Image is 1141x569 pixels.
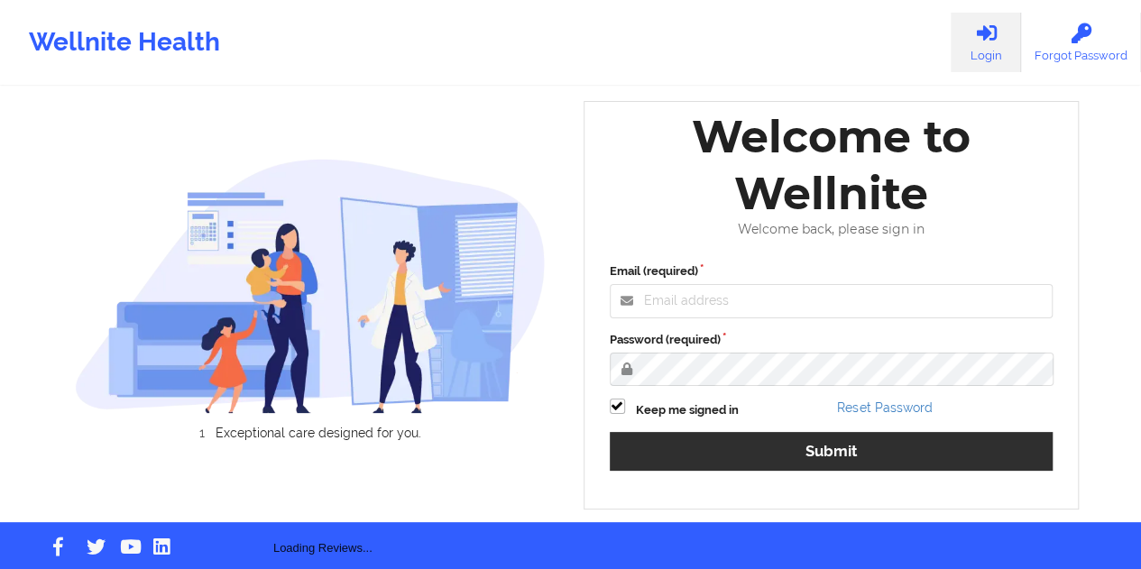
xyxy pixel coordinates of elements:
div: Welcome to Wellnite [597,108,1066,222]
img: wellnite-auth-hero_200.c722682e.png [75,158,546,414]
label: Keep me signed in [636,401,739,419]
label: Email (required) [610,262,1054,280]
div: Welcome back, please sign in [597,222,1066,237]
li: Exceptional care designed for you. [91,426,546,440]
div: Loading Reviews... [75,471,571,557]
a: Reset Password [837,400,932,415]
button: Submit [610,432,1054,471]
label: Password (required) [610,331,1054,349]
input: Email address [610,284,1054,318]
a: Forgot Password [1021,13,1141,72]
a: Login [951,13,1021,72]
